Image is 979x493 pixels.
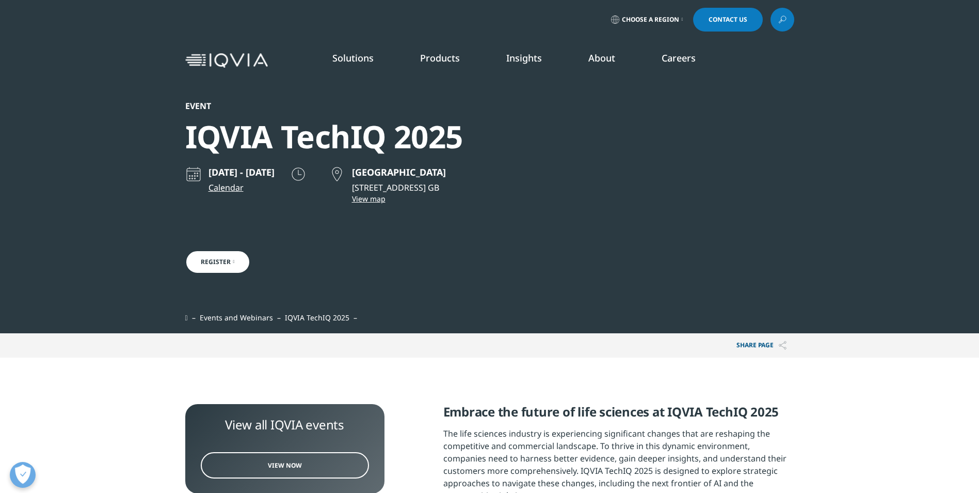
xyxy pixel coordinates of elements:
a: About [588,52,615,64]
a: Events and Webinars [200,313,273,322]
img: map point [329,166,345,182]
a: Solutions [332,52,374,64]
div: IQVIA TechIQ 2025 [185,117,463,156]
p: [DATE] - [DATE] [208,166,275,178]
h5: Embrace the future of life sciences at IQVIA TechIQ 2025 [443,404,794,427]
div: Event [185,101,463,111]
a: Calendar [208,181,275,194]
a: Careers [662,52,696,64]
span: Choose a Region [622,16,679,24]
a: Register [185,250,250,274]
img: IQVIA Healthcare Information Technology and Pharma Clinical Research Company [185,53,268,68]
nav: Primary [272,36,794,85]
a: View Now [201,452,369,479]
span: Contact Us [709,17,747,23]
a: View map [352,194,446,204]
img: calendar [185,166,202,182]
span: View Now [268,461,302,470]
a: Insights [506,52,542,64]
button: Open Preferences [10,462,36,488]
p: [STREET_ADDRESS] GB [352,181,446,194]
a: Products [420,52,460,64]
img: Share PAGE [779,341,787,350]
a: Contact Us [693,8,763,32]
img: clock [290,166,307,182]
p: Share PAGE [729,333,794,358]
p: [GEOGRAPHIC_DATA] [352,166,446,178]
div: View all IQVIA events [201,417,369,433]
button: Share PAGEShare PAGE [729,333,794,358]
span: IQVIA TechIQ 2025 [285,313,349,322]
